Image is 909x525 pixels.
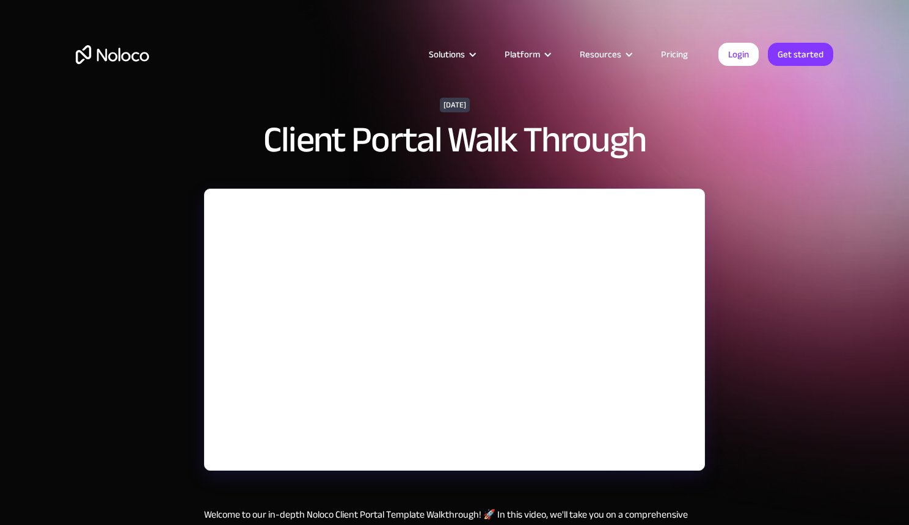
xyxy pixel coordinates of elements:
iframe: YouTube embed [205,189,704,470]
div: Solutions [414,46,489,62]
div: Platform [505,46,540,62]
h1: Client Portal Walk Through [263,121,646,158]
a: home [76,45,149,64]
a: Login [718,43,759,66]
a: Get started [768,43,833,66]
div: Platform [489,46,564,62]
a: Pricing [646,46,703,62]
div: Resources [580,46,621,62]
div: Solutions [429,46,465,62]
div: Resources [564,46,646,62]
